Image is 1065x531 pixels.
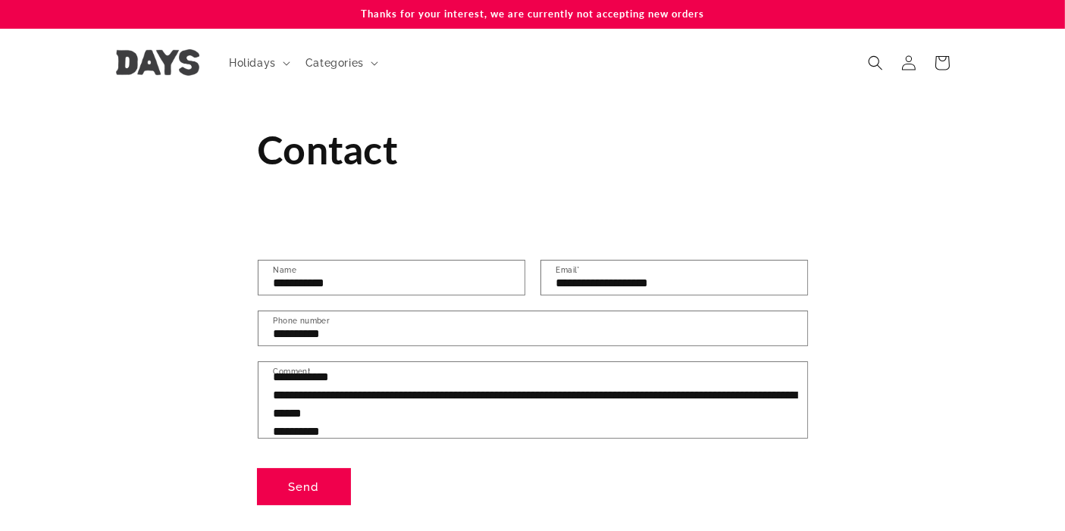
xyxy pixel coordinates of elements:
span: Categories [305,56,364,70]
button: Send [258,469,350,504]
span: Holidays [229,56,276,70]
summary: Categories [296,47,384,79]
h1: Contact [258,124,808,176]
summary: Search [859,46,892,80]
img: Days United [116,49,199,76]
summary: Holidays [220,47,296,79]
